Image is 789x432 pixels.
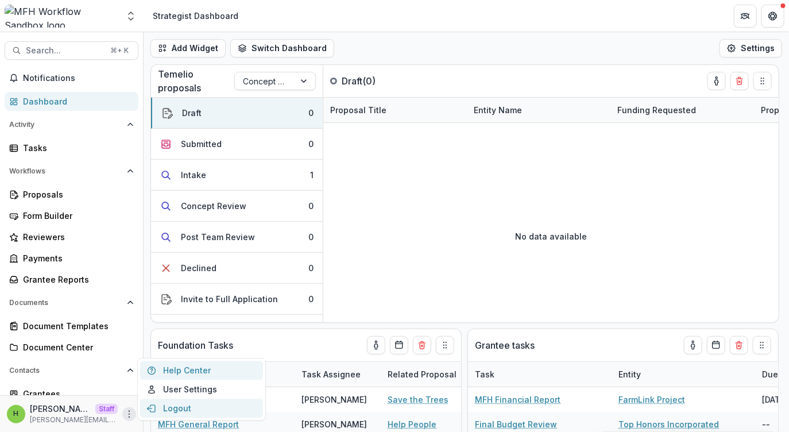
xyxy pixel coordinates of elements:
[230,39,334,57] button: Switch Dashboard
[151,284,323,315] button: Invite to Full Application0
[151,129,323,160] button: Submitted0
[158,67,234,95] p: Temelio proposals
[381,368,463,380] div: Related Proposal
[467,98,610,122] div: Entity Name
[158,418,239,430] a: MFH General Report
[181,138,222,150] div: Submitted
[181,200,246,212] div: Concept Review
[23,388,129,400] div: Grantees
[301,418,367,430] div: [PERSON_NAME]
[181,169,206,181] div: Intake
[295,362,381,387] div: Task Assignee
[707,72,726,90] button: toggle-assigned-to-me
[23,142,129,154] div: Tasks
[618,418,719,430] a: Top Honors Incorporated
[734,5,757,28] button: Partners
[5,5,118,28] img: MFH Workflow Sandbox logo
[5,41,138,60] button: Search...
[295,368,368,380] div: Task Assignee
[342,74,428,88] p: Draft ( 0 )
[612,362,755,387] div: Entity
[151,222,323,253] button: Post Team Review0
[5,138,138,157] a: Tasks
[684,336,702,354] button: toggle-assigned-to-me
[23,273,129,286] div: Grantee Reports
[381,362,524,387] div: Related Proposal
[23,210,129,222] div: Form Builder
[122,407,136,421] button: More
[5,69,138,87] button: Notifications
[310,169,314,181] div: 1
[151,160,323,191] button: Intake1
[5,317,138,335] a: Document Templates
[95,404,118,414] p: Staff
[23,74,134,83] span: Notifications
[413,336,431,354] button: Delete card
[308,138,314,150] div: 0
[181,231,255,243] div: Post Team Review
[181,262,216,274] div: Declined
[610,98,754,122] div: Funding Requested
[5,384,138,403] a: Grantees
[753,336,771,354] button: Drag
[308,262,314,274] div: 0
[323,98,467,122] div: Proposal Title
[108,44,131,57] div: ⌘ + K
[436,336,454,354] button: Drag
[5,270,138,289] a: Grantee Reports
[151,191,323,222] button: Concept Review0
[150,39,226,57] button: Add Widget
[181,293,278,305] div: Invite to Full Application
[9,299,122,307] span: Documents
[9,121,122,129] span: Activity
[5,227,138,246] a: Reviewers
[515,230,587,242] p: No data available
[707,336,725,354] button: Calendar
[5,115,138,134] button: Open Activity
[9,167,122,175] span: Workflows
[720,39,782,57] button: Settings
[23,252,129,264] div: Payments
[23,320,129,332] div: Document Templates
[618,394,685,406] a: FarmLink Project
[475,338,535,352] p: Grantee tasks
[182,107,202,119] div: Draft
[308,293,314,305] div: 0
[158,338,233,352] p: Foundation Tasks
[323,104,393,116] div: Proposal Title
[475,418,557,430] a: Final Budget Review
[23,231,129,243] div: Reviewers
[5,185,138,204] a: Proposals
[468,362,612,387] div: Task
[308,200,314,212] div: 0
[610,104,703,116] div: Funding Requested
[308,231,314,243] div: 0
[14,410,19,418] div: Himanshu
[5,361,138,380] button: Open Contacts
[9,367,122,375] span: Contacts
[30,415,118,425] p: [PERSON_NAME][EMAIL_ADDRESS][DOMAIN_NAME]
[301,394,367,406] div: [PERSON_NAME]
[23,341,129,353] div: Document Center
[148,7,243,24] nav: breadcrumb
[753,72,772,90] button: Drag
[367,336,385,354] button: toggle-assigned-to-me
[123,5,139,28] button: Open entity switcher
[388,418,436,430] a: Help People
[612,368,648,380] div: Entity
[761,5,784,28] button: Get Help
[5,338,138,357] a: Document Center
[308,107,314,119] div: 0
[475,394,560,406] a: MFH Financial Report
[390,336,408,354] button: Calendar
[388,394,448,406] a: Save the Trees
[151,253,323,284] button: Declined0
[730,336,748,354] button: Delete card
[151,98,323,129] button: Draft0
[5,206,138,225] a: Form Builder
